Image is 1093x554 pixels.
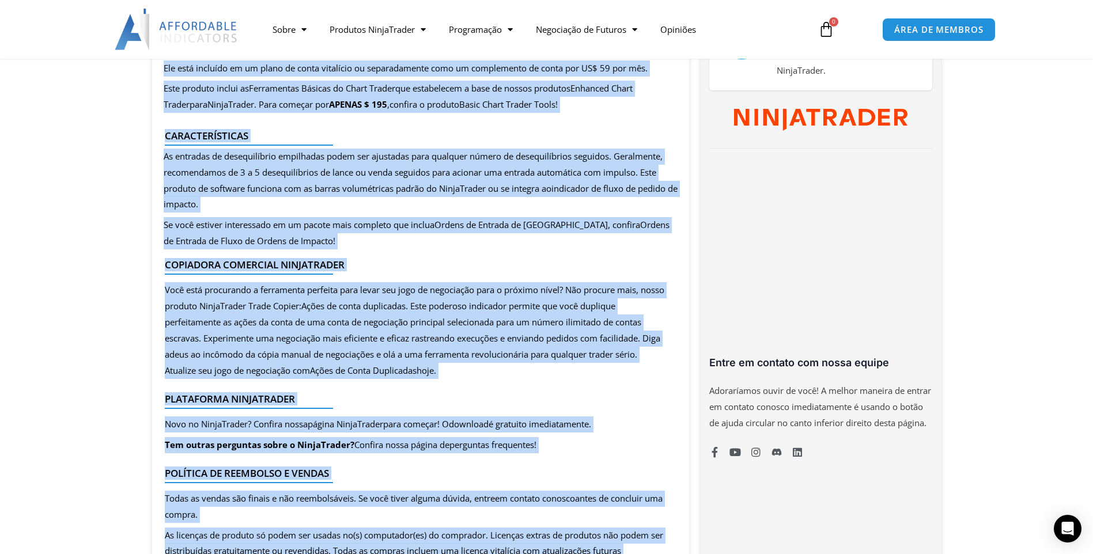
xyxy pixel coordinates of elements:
[649,16,708,43] a: Opiniões
[165,130,668,142] h4: Características
[165,492,495,504] span: Todas as vendas são finais e não reembolsáveis. Se você tiver alguma dúvida, entre
[524,16,649,43] a: Negociação de Futuros
[829,17,838,26] span: 0
[165,259,668,271] h4: Copiadora comercial NinjaTrader
[330,24,415,35] font: Produtos NinjaTrader
[165,393,668,405] h4: Plataforma NinjaTrader
[261,16,805,43] nav: Menu
[165,437,591,453] p: Confira nossa página de !
[207,98,254,110] a: NinjaTrader
[709,383,932,431] p: Adoraríamos ouvir de você! A melhor maneira de entrar em contato conosco imediatamente é usando o...
[437,16,524,43] a: Programação
[115,9,239,50] img: LogoAI | Affordable Indicators – NinjaTrader
[709,163,932,365] iframe: Customer reviews powered by Trustpilot
[459,98,555,110] a: Basic Chart Trader Tools
[164,149,678,213] p: As entradas de desequilíbrio empilhadas podem ser ajustadas para qualquer número de desequilíbrio...
[449,24,502,35] font: Programação
[164,219,670,246] a: Ordens de Entrada de Fluxo de Ordens de Impacto
[449,439,534,450] a: perguntas frequentes
[389,98,558,110] span: confira o produto !
[449,418,489,430] a: download
[165,282,668,378] div: Você está procurando a ferramenta perfeita para levar seu jogo de negociação para o próximo nível...
[329,98,387,110] strong: APENAS $ 195
[1054,515,1081,542] div: Abra o Intercom Messenger
[310,365,417,376] a: Ações de Conta Duplicadas
[249,82,395,94] a: Ferramentas Básicas do Chart Trader
[894,25,984,34] span: ÁREA DE MEMBROS
[165,416,591,432] p: Novo no NinjaTrader? Confira nossa para começar! O é gratuito imediatamente.
[273,24,296,35] font: Sobre
[308,418,383,430] a: página NinjaTrader
[165,439,354,450] b: Tem outras perguntas sobre o NinjaTrader?
[536,24,626,35] font: Negociação de Futuros
[164,60,678,77] p: Ele está incluído em um plano de conta vitalício ou separadamente como um complemento de conta po...
[164,81,678,113] p: Este produto inclui as que estabelecem a base de nossos produtos para . Para começar por ,
[709,356,932,369] h3: Entre em contato com nossa equipe
[495,492,575,504] a: em contato conosco
[301,300,406,312] a: Ações de conta duplicadas
[801,13,852,46] a: 0
[434,219,608,230] a: Ordens de Entrada de [GEOGRAPHIC_DATA]
[882,18,996,41] a: ÁREA DE MEMBROS
[164,217,678,249] p: Se você estiver interessado em um pacote mais completo que inclua , confira !
[261,16,318,43] a: Sobre
[318,16,437,43] a: Produtos NinjaTrader
[734,109,907,131] img: NinjaTrader Wordmark color RGB | Affordable Indicators – NinjaTrader
[165,468,668,479] h4: Política de reembolso e vendas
